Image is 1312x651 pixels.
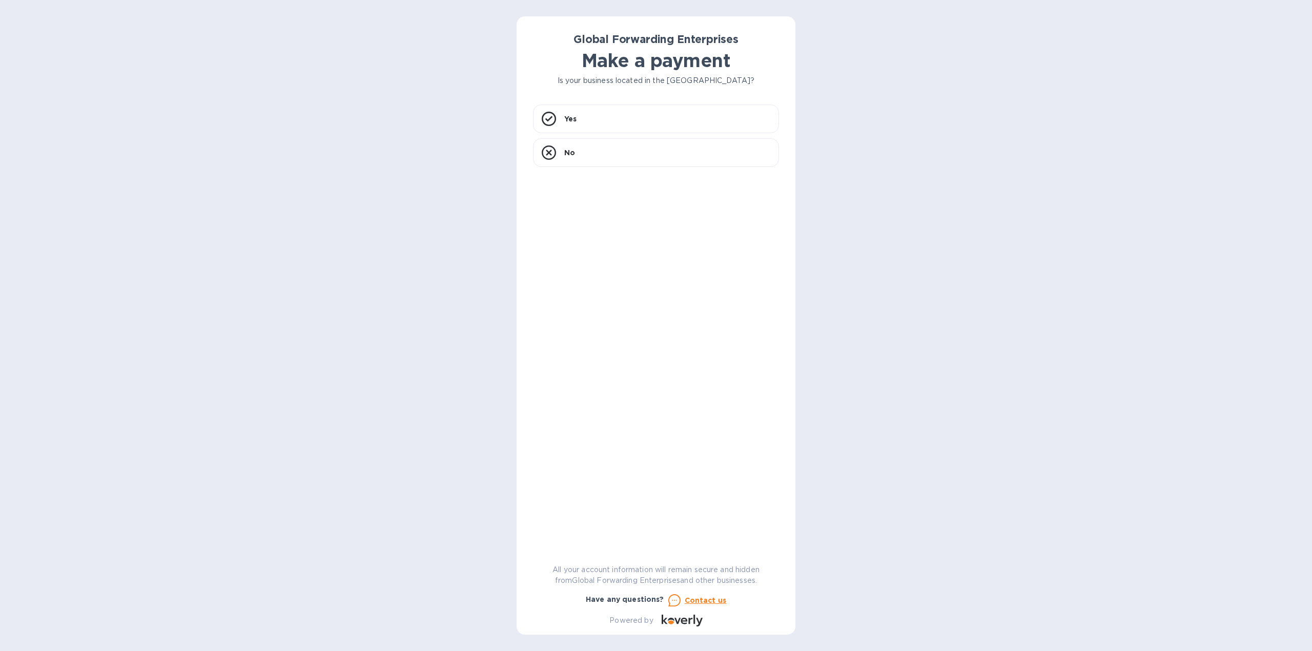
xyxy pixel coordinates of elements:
[533,50,779,71] h1: Make a payment
[533,75,779,86] p: Is your business located in the [GEOGRAPHIC_DATA]?
[533,564,779,586] p: All your account information will remain secure and hidden from Global Forwarding Enterprises and...
[586,595,664,603] b: Have any questions?
[564,148,575,158] p: No
[573,33,739,46] b: Global Forwarding Enterprises
[685,596,727,604] u: Contact us
[564,114,577,124] p: Yes
[609,615,653,626] p: Powered by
